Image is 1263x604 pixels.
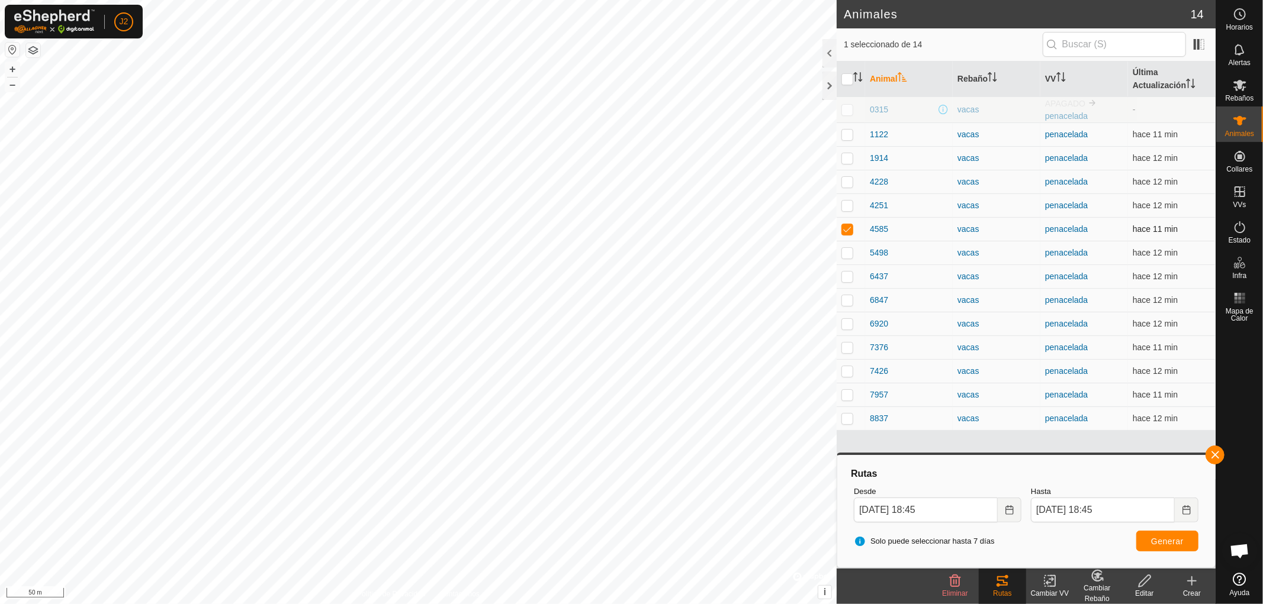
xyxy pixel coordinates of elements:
a: penacelada [1045,224,1088,234]
span: 6920 [870,318,888,330]
span: 7 oct 2025, 18:32 [1133,272,1178,281]
span: 8837 [870,412,888,425]
p-sorticon: Activar para ordenar [853,74,863,83]
div: vacas [957,365,1036,377]
span: 6437 [870,270,888,283]
h2: Animales [844,7,1191,21]
button: i [818,586,831,599]
a: penacelada [1045,177,1088,186]
div: Rutas [979,588,1026,599]
a: penacelada [1045,153,1088,163]
span: 1 seleccionado de 14 [844,38,1043,51]
span: 6847 [870,294,888,306]
span: Generar [1151,537,1184,546]
span: 4585 [870,223,888,235]
span: 4251 [870,199,888,212]
div: Cambiar VV [1026,588,1074,599]
span: 7376 [870,341,888,354]
span: 7426 [870,365,888,377]
span: Infra [1232,272,1246,279]
span: 4228 [870,176,888,188]
div: vacas [957,318,1036,330]
span: Alertas [1229,59,1251,66]
div: vacas [957,128,1036,141]
div: vacas [957,104,1036,116]
div: vacas [957,247,1036,259]
div: vacas [957,341,1036,354]
button: Restablecer Mapa [5,43,20,57]
div: vacas [957,412,1036,425]
a: penacelada [1045,272,1088,281]
div: Cambiar Rebaño [1074,583,1121,604]
span: 7 oct 2025, 18:33 [1133,224,1178,234]
label: Desde [854,486,1021,498]
span: Eliminar [942,589,968,597]
p-sorticon: Activar para ordenar [1056,74,1066,83]
th: Última Actualización [1128,62,1216,97]
span: Animales [1225,130,1254,137]
span: 7 oct 2025, 18:32 [1133,201,1178,210]
div: vacas [957,176,1036,188]
div: Editar [1121,588,1168,599]
span: i [824,587,826,597]
div: Rutas [849,467,1203,481]
span: 1122 [870,128,888,141]
p-sorticon: Activar para ordenar [1186,80,1195,90]
span: 7 oct 2025, 18:33 [1133,343,1178,352]
button: + [5,62,20,76]
span: 7 oct 2025, 18:33 [1133,390,1178,399]
span: 7 oct 2025, 18:32 [1133,177,1178,186]
span: APAGADO [1045,99,1085,108]
a: penacelada [1045,319,1088,328]
span: 7 oct 2025, 18:32 [1133,366,1178,376]
th: VV [1040,62,1128,97]
a: Contáctenos [440,589,480,599]
div: vacas [957,152,1036,164]
img: hasta [1088,98,1097,108]
div: vacas [957,199,1036,212]
p-sorticon: Activar para ordenar [988,74,997,83]
p-sorticon: Activar para ordenar [898,74,907,83]
div: vacas [957,270,1036,283]
button: Choose Date [998,498,1021,522]
span: Horarios [1226,24,1253,31]
a: penacelada [1045,111,1088,121]
span: Estado [1229,237,1251,244]
a: penacelada [1045,366,1088,376]
button: – [5,77,20,92]
span: 7 oct 2025, 18:33 [1133,130,1178,139]
span: 7957 [870,389,888,401]
span: VVs [1233,201,1246,208]
button: Capas del Mapa [26,43,40,57]
div: Crear [1168,588,1216,599]
a: Política de Privacidad [357,589,425,599]
a: penacelada [1045,201,1088,210]
span: 7 oct 2025, 18:32 [1133,319,1178,328]
a: penacelada [1045,130,1088,139]
a: Ayuda [1216,568,1263,601]
th: Animal [865,62,953,97]
button: Choose Date [1175,498,1198,522]
a: penacelada [1045,390,1088,399]
div: vacas [957,294,1036,306]
span: 7 oct 2025, 18:32 [1133,295,1178,305]
div: vacas [957,389,1036,401]
label: Hasta [1031,486,1198,498]
a: penacelada [1045,295,1088,305]
a: penacelada [1045,343,1088,352]
span: 1914 [870,152,888,164]
th: Rebaño [953,62,1040,97]
span: Solo puede seleccionar hasta 7 días [854,535,995,547]
span: Ayuda [1230,589,1250,596]
span: - [1133,105,1136,114]
a: penacelada [1045,248,1088,257]
img: Logo Gallagher [14,9,95,34]
input: Buscar (S) [1043,32,1186,57]
span: J2 [120,15,128,28]
span: 7 oct 2025, 18:32 [1133,153,1178,163]
div: vacas [957,223,1036,235]
span: Mapa de Calor [1219,308,1260,322]
a: penacelada [1045,414,1088,423]
span: 7 oct 2025, 18:32 [1133,414,1178,423]
span: Rebaños [1225,95,1254,102]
